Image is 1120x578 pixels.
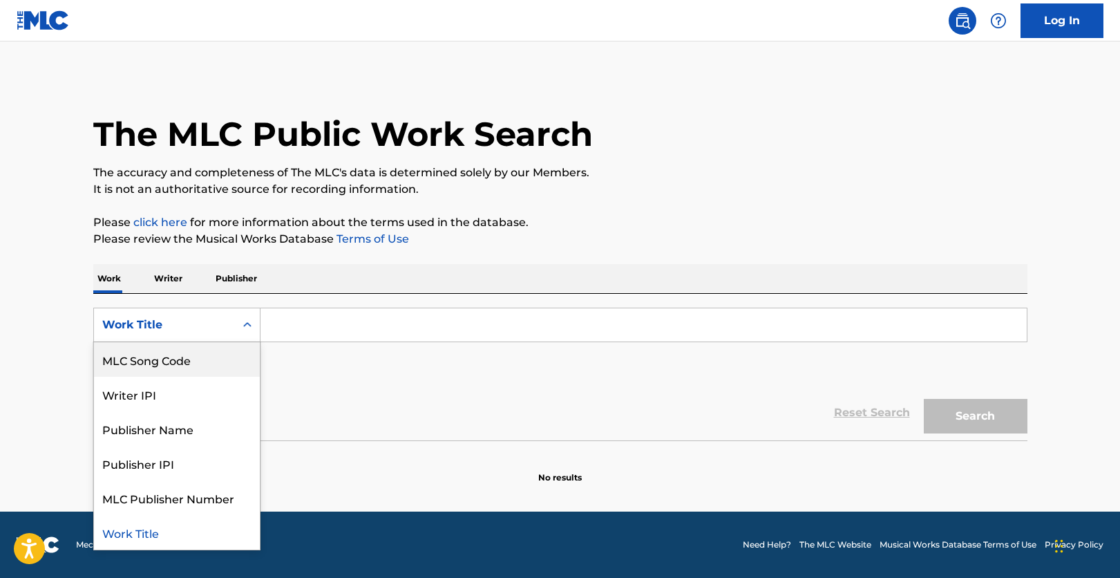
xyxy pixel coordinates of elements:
p: Work [93,264,125,293]
a: Need Help? [743,539,791,551]
div: MLC Publisher Number [94,481,260,515]
img: logo [17,537,59,553]
p: No results [538,455,582,484]
div: Work Title [94,515,260,550]
div: Publisher Name [94,411,260,446]
div: Writer IPI [94,377,260,411]
div: Publisher IPI [94,446,260,481]
a: The MLC Website [799,539,871,551]
p: Please for more information about the terms used in the database. [93,214,1027,231]
a: Public Search [949,7,976,35]
p: The accuracy and completeness of The MLC's data is determined solely by our Members. [93,165,1027,181]
div: Work Title [102,317,227,333]
a: Terms of Use [334,232,409,245]
p: It is not an authoritative source for recording information. [93,181,1027,198]
iframe: Chat Widget [1051,512,1120,578]
a: Log In [1021,3,1103,38]
div: MLC Song Code [94,342,260,377]
img: MLC Logo [17,10,70,30]
form: Search Form [93,308,1027,440]
img: help [990,12,1007,29]
p: Please review the Musical Works Database [93,231,1027,248]
p: Writer [150,264,187,293]
h1: The MLC Public Work Search [93,113,593,155]
p: Publisher [211,264,261,293]
a: Musical Works Database Terms of Use [880,539,1036,551]
a: Privacy Policy [1045,539,1103,551]
div: Help [985,7,1012,35]
img: search [954,12,971,29]
span: Mechanical Licensing Collective © 2025 [76,539,236,551]
div: Drag [1055,525,1063,567]
a: click here [133,216,187,229]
